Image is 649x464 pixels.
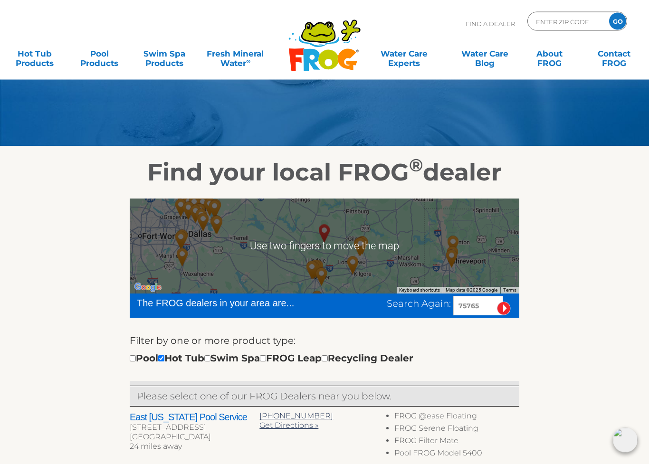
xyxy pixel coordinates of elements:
a: ContactFROG [589,44,639,63]
div: Crown Pools - DeSoto - 97 miles away. [166,224,196,257]
a: Get Directions » [259,421,318,430]
div: Kenco Pools, Spas, and Billiards - Longview - 25 miles away. [345,230,374,264]
div: HAWKINS, TX 75765 [310,217,339,250]
input: GO [609,13,626,30]
input: Zip Code Form [535,15,599,28]
div: Splash Pools & Spas - Bossier City - 87 miles away. [439,228,468,262]
input: Submit [497,302,511,316]
li: FROG Serene Floating [394,424,519,436]
div: Pool Hot Tub Swim Spa FROG Leap Recycling Dealer [130,351,413,366]
div: Discount Pools & Spas - Jacksonville - 45 miles away. [303,284,332,317]
h2: Find your local FROG dealer [32,159,617,187]
div: Discount Pools & Spas - Whitehouse - 29 miles away. [307,260,336,294]
div: Leslie's Poolmart Inc # 105 - 87 miles away. [438,239,468,272]
p: Find A Dealer [466,12,515,36]
li: Pool FROG Model 5400 [394,449,519,461]
div: The FROG dealers in your area are... [137,296,328,311]
span: Search Again: [387,298,451,310]
span: Map data ©2025 Google [446,288,497,293]
div: Leslie's Poolmart, Inc. # 814 - 97 miles away. [168,241,197,274]
sup: ∞ [246,57,250,65]
a: Terms (opens in new tab) [503,288,516,293]
li: FROG Filter Mate [394,436,519,449]
a: Swim SpaProducts [139,44,190,63]
li: FROG @ease Floating [394,412,519,424]
img: openIcon [613,428,638,453]
div: [GEOGRAPHIC_DATA] [130,433,259,442]
div: Leslie's Poolmart, Inc. # 665 - 25 miles away. [301,253,330,286]
div: Leslie's Poolmart, Inc. # 397 - 96 miles away. [168,222,197,256]
div: Dickson Brothers, Inc. - 82 miles away. [189,206,218,239]
p: Please select one of our FROG Dealers near you below. [137,389,512,404]
div: East Texas Hot Tub - Longview - 27 miles away. [348,229,377,262]
a: PoolProducts [74,44,124,63]
a: Water CareBlog [459,44,510,63]
a: Open this area in Google Maps (opens a new window) [132,282,163,294]
img: Google [132,282,163,294]
div: Leslie's Poolmart, Inc. # 33 - 98 miles away. [166,191,196,225]
div: Leslie's Poolmart, Inc. # 543 - 83 miles away. [187,201,216,235]
div: Time Machine Hot Tubs LLC - 29 miles away. [338,249,368,282]
div: [STREET_ADDRESS] [130,423,259,433]
div: Crown Pools - Dallas - 87 miles away. [181,198,210,231]
div: Leslie's Poolmart Inc # 185 - 93 miles away. [174,194,203,227]
div: Leslie's Poolmart, Inc. # 873 - 73 miles away. [201,208,231,241]
a: AboutFROG [525,44,575,63]
button: Keyboard shortcuts [399,287,440,294]
a: Hot TubProducts [10,44,60,63]
div: Swimming Pool Superstore - 26 miles away. [346,230,375,264]
h2: East [US_STATE] Pool Service [130,412,259,423]
label: Filter by one or more product type: [130,333,296,349]
div: Splash Pools & Spas - Shreveport - 87 miles away. [437,242,467,275]
a: [PHONE_NUMBER] [259,412,333,421]
span: 24 miles away [130,442,182,451]
sup: ® [409,155,423,176]
div: Sunshine Pools & Billiards - 72 miles away. [202,208,232,242]
div: Time Machine Spas - 26 miles away. [297,254,327,287]
a: Fresh MineralWater∞ [204,44,267,63]
a: Water CareExperts [363,44,445,63]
